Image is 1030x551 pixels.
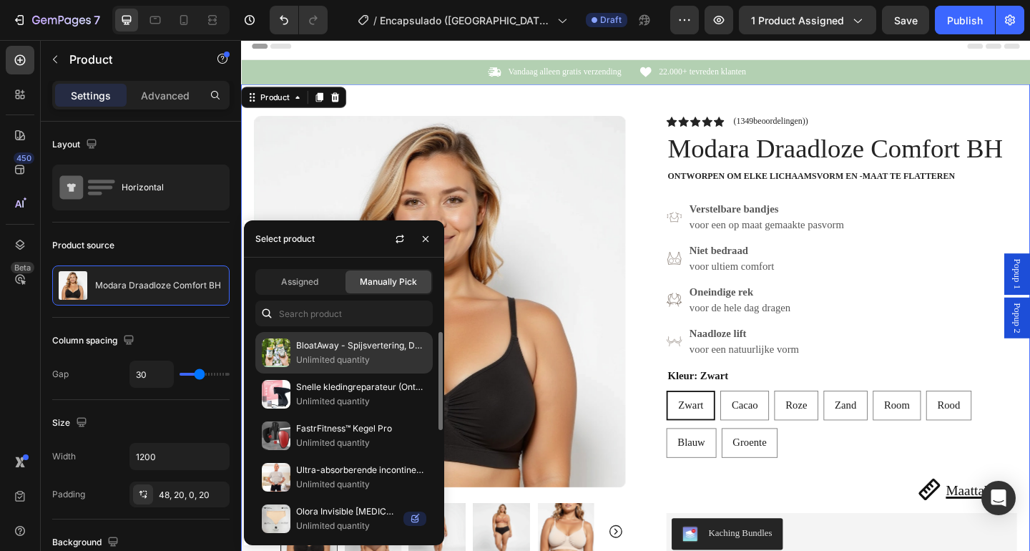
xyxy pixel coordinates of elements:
span: 1 product assigned [751,13,844,28]
div: Gap [52,368,69,381]
span: voor een natuurlijke vorm [488,330,607,342]
span: Encapsulado ([GEOGRAPHIC_DATA]) - [DATE] 10:44:18 [380,13,551,28]
span: Zand [646,391,669,403]
img: collections [262,338,290,367]
span: Save [894,14,918,26]
span: Zwart [476,391,503,403]
strong: Verstelbare bandjes [488,177,585,190]
img: collections [262,421,290,450]
div: Publish [947,13,983,28]
p: FastrFitness™ Kegel Pro [296,421,426,436]
span: Cacao [534,391,562,403]
h1: Modara Draadloze Comfort BH [463,98,844,138]
p: Unlimited quantity [296,519,398,533]
strong: Niet bedraad [488,223,551,235]
p: 7 [94,11,100,29]
div: Open Intercom Messenger [981,481,1016,515]
div: Kaching Bundles [509,529,578,544]
iframe: Design area [241,40,1030,551]
span: Maattabel [767,482,827,499]
span: Manually Pick [360,275,417,288]
button: Save [882,6,929,34]
p: Olora Invisible [MEDICAL_DATA] Thong High Rise [296,504,398,519]
button: 7 [6,6,107,34]
button: Publish [935,6,995,34]
div: Padding [52,488,85,501]
span: Assigned [281,275,318,288]
span: Popup 2 [837,286,851,318]
button: 1 product assigned [739,6,876,34]
p: Advanced [141,88,190,103]
span: Blauw [475,431,505,444]
p: Product [69,51,191,68]
div: Width [52,450,76,463]
strong: Naadloze lift [488,313,550,325]
strong: Oneindige rek [488,268,557,280]
span: Popup 1 [837,238,851,270]
div: 450 [14,152,34,164]
p: Unlimited quantity [296,477,426,492]
span: Draft [600,14,622,26]
div: Layout [52,135,100,155]
p: Settings [71,88,111,103]
input: Auto [130,444,229,469]
span: voor ultiem comfort [488,240,580,252]
div: Rich Text Editor. Editing area: main [289,27,415,42]
div: Size [52,414,90,433]
p: Vandaag alleen gratis verzending [290,29,413,41]
p: 22.000+ tevreden klanten [455,29,550,41]
span: (1349 [536,82,557,93]
div: 48, 20, 0, 20 [159,489,226,502]
button: Carousel Next Arrow [399,526,416,543]
legend: Kleur: Zwart [463,356,531,376]
span: beoordelingen) [557,82,614,93]
img: collections [262,380,290,409]
p: Snelle kledingreparateur (Ontvang nu GRATIS 2000 lijmnaalden + 5 pistoolnaalden!) [296,380,426,394]
div: Undo/Redo [270,6,328,34]
p: BloatAway - Spijsvertering, Detox & Energie Ondersteuning [296,338,426,353]
span: voor de hele dag dragen [488,285,598,297]
img: product feature img [59,271,87,300]
p: Ultra-absorberende incontinentie boxershorts [296,463,426,477]
div: Product [18,56,56,69]
p: Unlimited quantity [296,394,426,409]
span: Room [700,391,727,403]
p: Modara Draadloze Comfort BH [95,281,221,291]
span: Groente [535,431,572,444]
input: Auto [130,361,173,387]
span: Rood [757,391,783,403]
div: Column spacing [52,331,137,351]
div: Select product [255,233,315,245]
div: Product source [52,239,114,252]
img: collections [262,504,290,533]
span: Roze [592,391,616,403]
a: Maattabel [719,463,844,515]
img: collections [262,463,290,492]
span: / [373,13,377,28]
img: KachingBundles.png [480,529,497,546]
p: Unlimited quantity [296,353,426,367]
span: ) [614,82,617,93]
p: Unlimited quantity [296,436,426,450]
input: Search in Settings & Advanced [255,301,433,326]
div: Rich Text Editor. Editing area: main [453,27,551,42]
div: Horizontal [122,171,209,204]
div: Beta [11,262,34,273]
strong: Ontworpen om elke lichaamsvorm en -maat te flatteren [464,142,777,153]
span: voor een op maat gemaakte pasvorm [488,195,656,207]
